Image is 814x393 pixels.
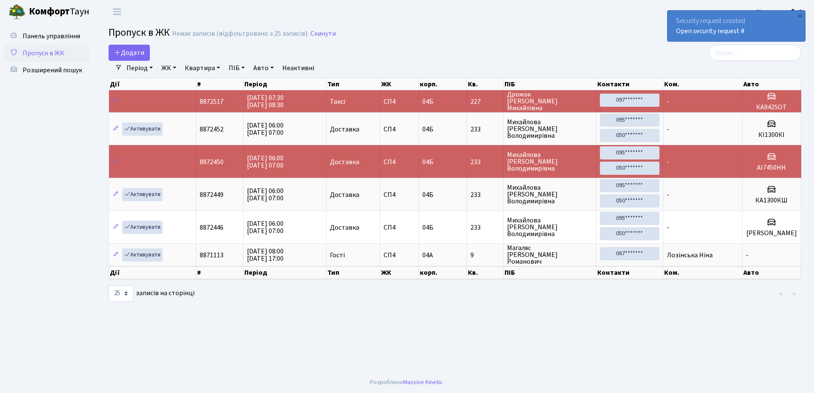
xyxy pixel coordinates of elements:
th: Авто [742,266,801,279]
span: СП4 [384,191,415,198]
span: Михайлова [PERSON_NAME] Володимирівна [507,184,592,205]
th: Кв. [467,78,504,90]
span: 04Б [422,157,433,167]
span: - [667,223,669,232]
a: Пропуск в ЖК [4,45,89,62]
span: - [667,125,669,134]
span: [DATE] 06:00 [DATE] 07:00 [247,154,284,170]
a: Активувати [122,248,163,262]
th: Тип [327,78,380,90]
span: - [667,190,669,199]
span: 233 [470,126,500,133]
th: Контакти [596,78,663,90]
span: - [667,97,669,106]
span: Лозінська Ніна [667,251,713,260]
th: Дії [109,78,196,90]
span: Михайлова [PERSON_NAME] Володимирівна [507,217,592,237]
th: корп. [419,266,467,279]
a: Авто [250,61,277,75]
span: 04Б [422,125,433,134]
span: Пропуск в ЖК [109,25,170,40]
th: Дії [109,266,196,279]
span: - [746,251,748,260]
span: Розширений пошук [23,65,82,75]
a: Активувати [122,221,163,234]
img: logo.png [9,3,26,20]
span: 04Б [422,97,433,106]
a: ЖК [158,61,180,75]
span: Магаляс [PERSON_NAME] Романович [507,245,592,265]
span: 8871113 [200,251,224,260]
th: ЖК [380,78,419,90]
th: ЖК [380,266,419,279]
span: Доставка [330,159,359,165]
span: [DATE] 08:00 [DATE] 17:00 [247,247,284,263]
div: × [796,11,804,20]
th: корп. [419,78,467,90]
span: Дрожак [PERSON_NAME] Михайлівна [507,91,592,111]
span: СП4 [384,224,415,231]
a: ПІБ [225,61,248,75]
span: 233 [470,224,500,231]
span: 04Б [422,223,433,232]
div: Немає записів (відфільтровано з 25 записів). [172,30,309,38]
span: 9 [470,252,500,259]
span: Михайлова [PERSON_NAME] Володимирівна [507,151,592,172]
span: [DATE] 06:00 [DATE] 07:00 [247,186,284,203]
span: 8872452 [200,125,224,134]
span: 8872446 [200,223,224,232]
span: 04А [422,251,433,260]
span: Додати [114,48,144,57]
h5: КА1300КШ [746,196,797,205]
div: Розроблено . [370,378,444,387]
th: Кв. [467,266,504,279]
th: Контакти [596,266,663,279]
th: # [196,78,244,90]
label: записів на сторінці [109,285,195,302]
a: Додати [109,45,150,61]
span: Пропуск в ЖК [23,48,64,58]
th: ПІБ [504,78,596,90]
th: Ком. [663,266,742,279]
span: СП4 [384,98,415,105]
span: Доставка [330,191,359,198]
span: 227 [470,98,500,105]
a: Панель управління [4,28,89,45]
span: [DATE] 07:30 [DATE] 08:30 [247,93,284,110]
h5: АІ7450НН [746,164,797,172]
a: Open security request # [676,26,745,36]
th: ПІБ [504,266,596,279]
span: Таксі [330,98,345,105]
a: Консьєрж б. 4. [757,7,804,17]
th: # [196,266,244,279]
span: Гості [330,252,345,259]
th: Тип [327,266,380,279]
div: Security request created [668,11,805,41]
span: - [667,157,669,167]
span: Доставка [330,224,359,231]
a: Неактивні [279,61,318,75]
span: 233 [470,191,500,198]
span: СП4 [384,252,415,259]
b: Комфорт [29,5,70,18]
input: Пошук... [709,45,801,61]
th: Період [244,266,327,279]
h5: [PERSON_NAME] [746,229,797,237]
a: Квартира [181,61,224,75]
span: Таун [29,5,89,19]
span: 8872450 [200,157,224,167]
span: 8872517 [200,97,224,106]
h5: КА9425ОТ [746,103,797,111]
span: 233 [470,159,500,165]
span: СП4 [384,159,415,165]
span: [DATE] 06:00 [DATE] 07:00 [247,219,284,236]
span: 04Б [422,190,433,199]
span: Михайлова [PERSON_NAME] Володимирівна [507,119,592,139]
span: 8872449 [200,190,224,199]
span: СП4 [384,126,415,133]
a: Скинути [310,30,336,38]
span: [DATE] 06:00 [DATE] 07:00 [247,121,284,137]
a: Період [123,61,156,75]
th: Ком. [663,78,742,90]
